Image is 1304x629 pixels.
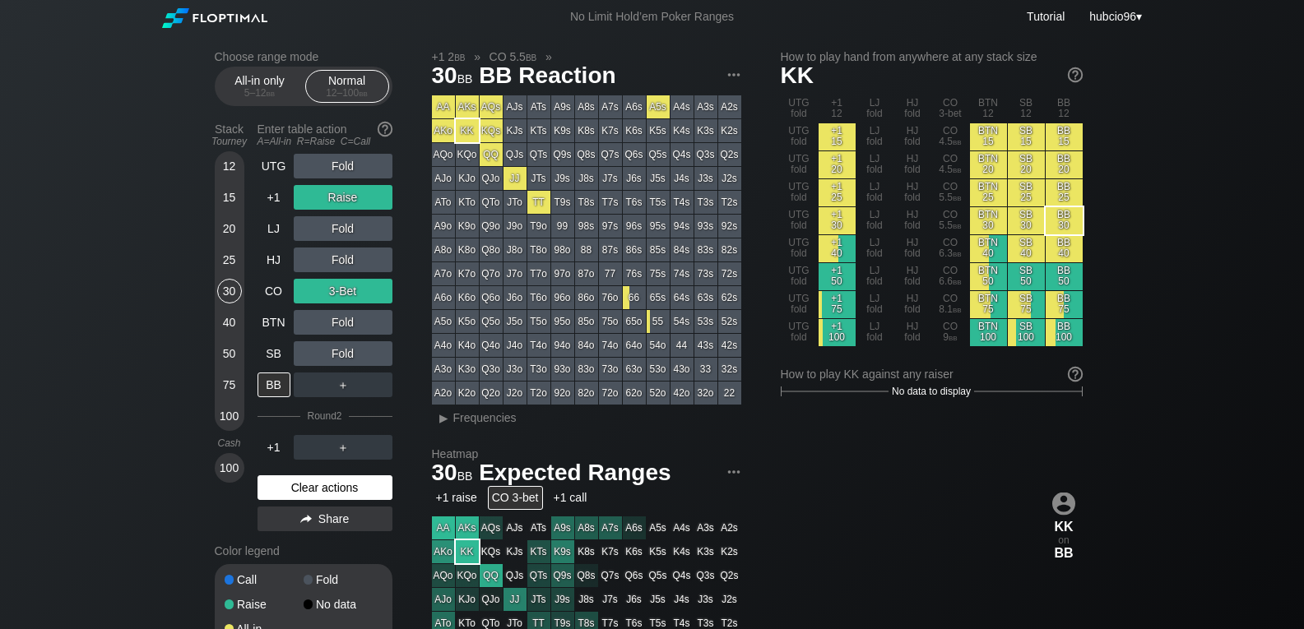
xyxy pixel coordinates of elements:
span: bb [953,136,962,147]
div: 55 [647,310,670,333]
span: BB Reaction [476,63,618,90]
div: K7o [456,262,479,285]
div: JTs [527,167,550,190]
div: A5o [432,310,455,333]
div: 54o [647,334,670,357]
div: KJs [504,119,527,142]
div: AA [432,95,455,118]
div: Q4o [480,334,503,357]
div: T6o [527,286,550,309]
div: LJ fold [856,123,893,150]
div: Q5s [647,143,670,166]
div: KK [456,119,479,142]
div: K7s [599,119,622,142]
div: 84o [575,334,598,357]
h2: Choose range mode [215,50,392,63]
div: 97o [551,262,574,285]
div: A7o [432,262,455,285]
div: HJ [258,247,290,272]
div: BB 40 [1046,235,1083,262]
div: 75 [217,372,242,397]
div: UTG fold [781,235,818,262]
div: J2s [718,167,741,190]
div: CO 9 [932,319,969,346]
a: Tutorial [1027,10,1065,23]
div: UTG fold [781,95,818,123]
span: » [466,50,490,63]
div: SB 100 [1008,319,1045,346]
div: 75s [647,262,670,285]
div: KTs [527,119,550,142]
div: A4o [432,334,455,357]
div: QJo [480,167,503,190]
div: Q3o [480,358,503,381]
div: 87s [599,238,622,261]
img: help.32db89a4.svg [376,120,394,138]
div: Tourney [208,136,251,147]
div: 42s [718,334,741,357]
div: 43s [694,334,717,357]
div: 94s [671,215,694,238]
span: bb [953,164,962,175]
img: ellipsis.fd386fe8.svg [725,463,743,481]
div: BB 100 [1046,319,1083,346]
div: 33 [694,358,717,381]
div: +1 20 [819,151,856,178]
div: JJ [504,167,527,190]
div: LJ [258,216,290,241]
div: Q6s [623,143,646,166]
span: bb [359,87,368,99]
span: CO 5.5 [487,49,540,64]
div: J4s [671,167,694,190]
div: K4o [456,334,479,357]
div: +1 15 [819,123,856,150]
div: A3s [694,95,717,118]
div: 97s [599,215,622,238]
div: QQ [480,143,503,166]
div: T8s [575,191,598,214]
div: A7s [599,95,622,118]
div: JTo [504,191,527,214]
div: SB 40 [1008,235,1045,262]
div: T8o [527,238,550,261]
div: J4o [504,334,527,357]
div: LJ fold [856,291,893,318]
span: bb [267,87,276,99]
div: Q5o [480,310,503,333]
div: 83s [694,238,717,261]
div: CO 4.5 [932,123,969,150]
span: » [536,50,560,63]
div: 75o [599,310,622,333]
div: KQs [480,119,503,142]
div: A8o [432,238,455,261]
div: 85s [647,238,670,261]
div: ▾ [1085,7,1144,25]
div: Fold [294,154,392,178]
div: HJ fold [894,235,931,262]
div: 99 [551,215,574,238]
div: J6s [623,167,646,190]
div: J7o [504,262,527,285]
div: 85o [575,310,598,333]
div: T4s [671,191,694,214]
div: BTN 25 [970,179,1007,206]
span: bb [949,331,958,343]
div: LJ fold [856,319,893,346]
div: BTN 30 [970,207,1007,234]
div: Fold [294,247,392,272]
div: AQs [480,95,503,118]
div: Q7o [480,262,503,285]
div: 77 [599,262,622,285]
div: 76o [599,286,622,309]
div: A5s [647,95,670,118]
div: 54s [671,310,694,333]
div: 86s [623,238,646,261]
div: Stack [208,116,251,154]
div: QJs [504,143,527,166]
div: 72s [718,262,741,285]
div: LJ fold [856,207,893,234]
div: BTN [258,310,290,335]
div: 86o [575,286,598,309]
div: CO 5.5 [932,179,969,206]
div: 74o [599,334,622,357]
